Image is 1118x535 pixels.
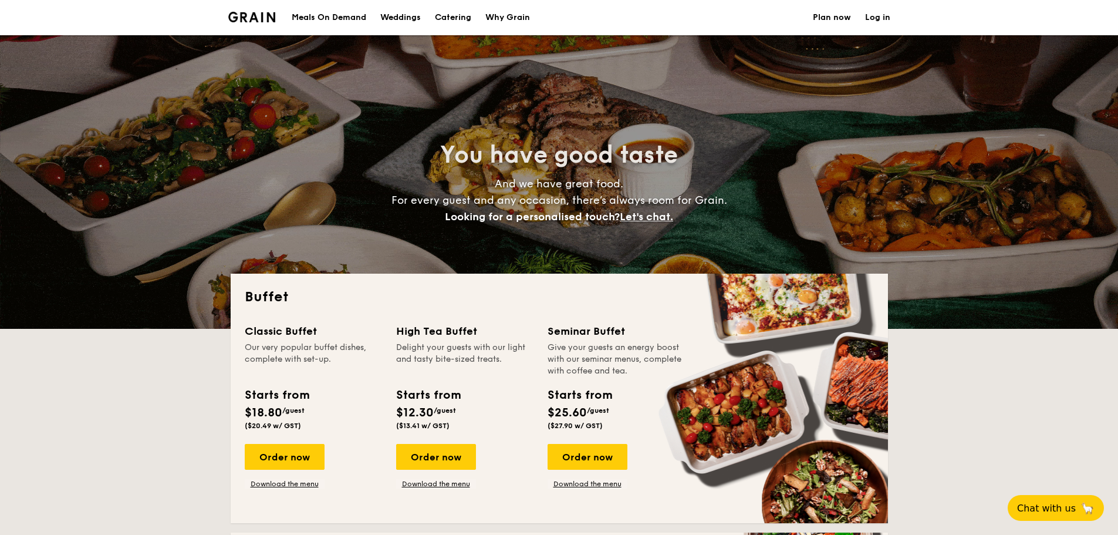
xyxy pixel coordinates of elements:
[245,323,382,339] div: Classic Buffet
[228,12,276,22] a: Logotype
[1008,495,1104,521] button: Chat with us🦙
[245,479,325,489] a: Download the menu
[245,444,325,470] div: Order now
[396,422,450,430] span: ($13.41 w/ GST)
[245,406,282,420] span: $18.80
[434,406,456,415] span: /guest
[548,422,603,430] span: ($27.90 w/ GST)
[587,406,609,415] span: /guest
[548,342,685,377] div: Give your guests an energy boost with our seminar menus, complete with coffee and tea.
[396,342,533,377] div: Delight your guests with our light and tasty bite-sized treats.
[391,177,727,223] span: And we have great food. For every guest and any occasion, there’s always room for Grain.
[245,342,382,377] div: Our very popular buffet dishes, complete with set-up.
[1017,503,1076,514] span: Chat with us
[245,422,301,430] span: ($20.49 w/ GST)
[548,386,612,404] div: Starts from
[440,141,678,169] span: You have good taste
[1080,502,1095,515] span: 🦙
[620,210,673,223] span: Let's chat.
[396,479,476,489] a: Download the menu
[548,444,627,470] div: Order now
[282,406,305,415] span: /guest
[245,386,309,404] div: Starts from
[548,323,685,339] div: Seminar Buffet
[445,210,620,223] span: Looking for a personalised touch?
[396,444,476,470] div: Order now
[548,406,587,420] span: $25.60
[245,288,874,307] h2: Buffet
[396,406,434,420] span: $12.30
[396,386,460,404] div: Starts from
[228,12,276,22] img: Grain
[548,479,627,489] a: Download the menu
[396,323,533,339] div: High Tea Buffet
